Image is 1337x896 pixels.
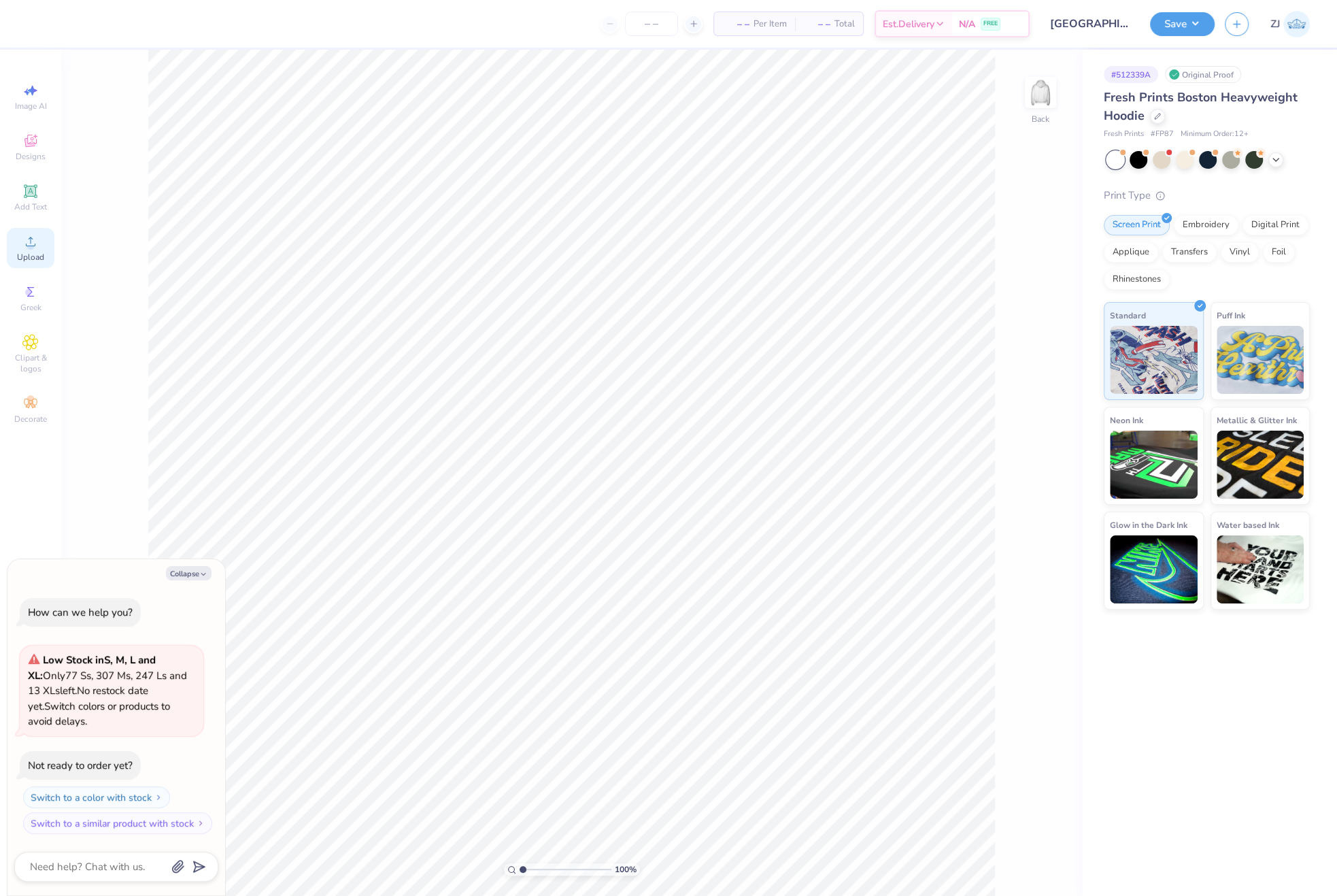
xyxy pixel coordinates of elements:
span: Greek [20,302,41,313]
a: ZJ [1270,11,1310,37]
img: Metallic & Glitter Ink [1217,431,1304,499]
span: – – [803,17,830,31]
img: Standard [1110,326,1198,394]
div: Print Type [1104,188,1310,203]
span: – – [722,17,749,31]
img: Back [1027,79,1054,106]
input: Untitled Design [1040,10,1140,37]
div: Rhinestones [1104,269,1170,290]
div: # 512339A [1104,66,1158,83]
span: N/A [959,17,975,31]
div: Vinyl [1221,242,1259,263]
button: Collapse [166,566,211,580]
span: Standard [1110,308,1146,322]
span: Neon Ink [1110,413,1143,427]
span: Glow in the Dark Ink [1110,518,1187,532]
span: Add Text [14,201,47,212]
img: Zhor Junavee Antocan [1283,11,1310,37]
div: Not ready to order yet? [28,759,133,772]
span: Designs [16,151,46,162]
div: Applique [1104,242,1158,263]
span: ZJ [1270,16,1280,32]
span: Decorate [14,414,47,425]
div: Back [1032,113,1049,125]
span: Only 77 Ss, 307 Ms, 247 Ls and 13 XLs left. Switch colors or products to avoid delays. [28,653,187,728]
button: Switch to a similar product with stock [23,812,212,834]
span: Water based Ink [1217,518,1279,532]
button: Save [1150,12,1215,36]
span: Fresh Prints Boston Heavyweight Hoodie [1104,89,1298,124]
div: Transfers [1162,242,1217,263]
div: Digital Print [1242,215,1308,235]
img: Puff Ink [1217,326,1304,394]
span: Upload [17,252,44,263]
img: Neon Ink [1110,431,1198,499]
button: Switch to a color with stock [23,786,170,808]
img: Water based Ink [1217,535,1304,603]
input: – – [625,12,678,36]
span: Metallic & Glitter Ink [1217,413,1297,427]
span: Per Item [754,17,787,31]
div: Foil [1263,242,1295,263]
div: How can we help you? [28,605,133,619]
div: Screen Print [1104,215,1170,235]
div: Embroidery [1174,215,1238,235]
span: FREE [983,19,998,29]
img: Switch to a color with stock [154,793,163,801]
span: Puff Ink [1217,308,1245,322]
span: No restock date yet. [28,684,148,713]
span: Est. Delivery [883,17,934,31]
img: Switch to a similar product with stock [197,819,205,827]
span: Minimum Order: 12 + [1181,129,1249,140]
span: Total [834,17,855,31]
img: Glow in the Dark Ink [1110,535,1198,603]
span: Clipart & logos [7,352,54,374]
strong: Low Stock in S, M, L and XL : [28,653,156,682]
span: # FP87 [1151,129,1174,140]
span: Image AI [15,101,47,112]
span: Fresh Prints [1104,129,1144,140]
span: 100 % [615,863,637,876]
div: Original Proof [1165,66,1241,83]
